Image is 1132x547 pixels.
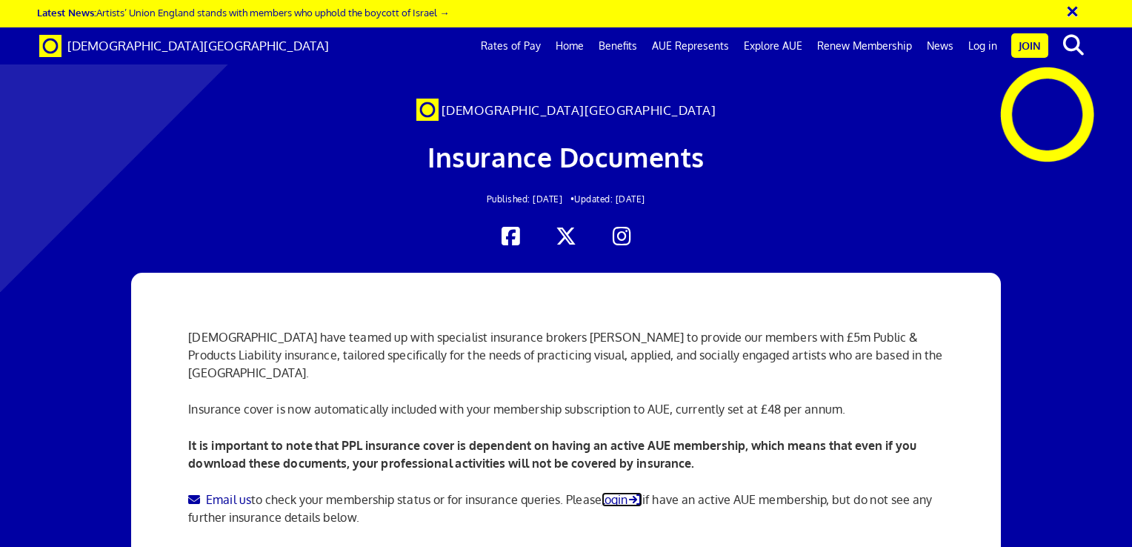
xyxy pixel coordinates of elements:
span: [DEMOGRAPHIC_DATA][GEOGRAPHIC_DATA] [442,102,716,118]
a: News [919,27,961,64]
a: AUE Represents [645,27,736,64]
a: Rates of Pay [473,27,548,64]
button: search [1051,30,1096,61]
a: Renew Membership [810,27,919,64]
a: Benefits [591,27,645,64]
a: Log in [961,27,1005,64]
a: Latest News:Artists’ Union England stands with members who uphold the boycott of Israel → [37,6,449,19]
a: Explore AUE [736,27,810,64]
b: It is important to note that PPL insurance cover is dependent on having an active AUE membership,... [188,438,916,471]
span: Published: [DATE] • [487,193,575,205]
a: Brand [DEMOGRAPHIC_DATA][GEOGRAPHIC_DATA] [28,27,340,64]
strong: Latest News: [37,6,96,19]
p: Insurance cover is now automatically included with your membership subscription to AUE, currently... [188,400,943,418]
a: Email us [188,492,250,507]
span: [DEMOGRAPHIC_DATA][GEOGRAPHIC_DATA] [67,38,329,53]
a: login [602,492,643,507]
a: Join [1011,33,1048,58]
p: [DEMOGRAPHIC_DATA] have teamed up with specialist insurance brokers [PERSON_NAME] to provide our ... [188,328,943,382]
span: Insurance Documents [427,140,705,173]
a: Home [548,27,591,64]
p: to check your membership status or for insurance queries. Please if have an active AUE membership... [188,491,943,526]
h2: Updated: [DATE] [219,194,913,204]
